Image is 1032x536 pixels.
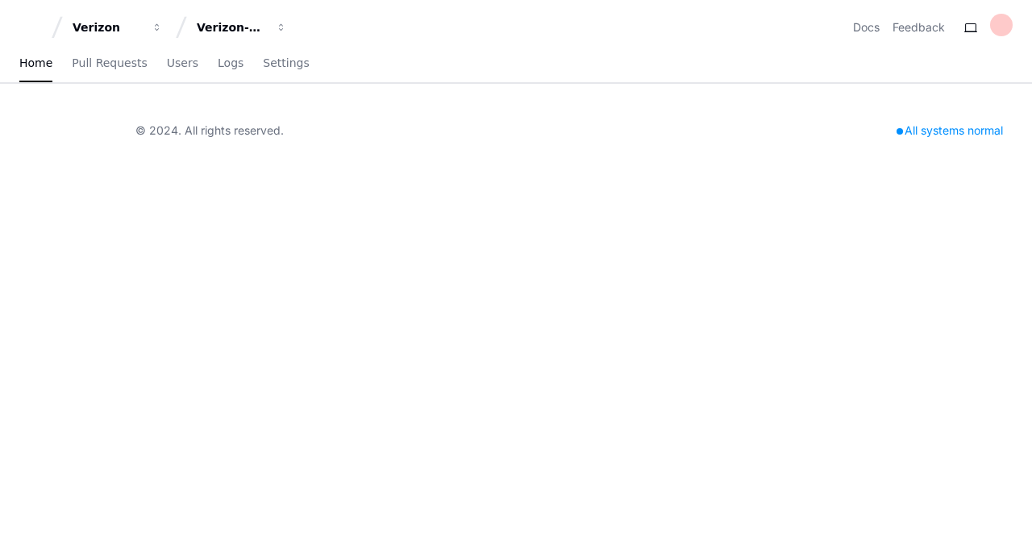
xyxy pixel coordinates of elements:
a: Users [167,45,198,82]
span: Users [167,58,198,68]
span: Settings [263,58,309,68]
button: Verizon-Clarify-Resource-Management [190,13,293,42]
span: Home [19,58,52,68]
div: All systems normal [887,119,1013,142]
div: © 2024. All rights reserved. [135,123,284,139]
div: Verizon [73,19,142,35]
button: Feedback [893,19,945,35]
a: Logs [218,45,243,82]
span: Pull Requests [72,58,147,68]
a: Home [19,45,52,82]
a: Pull Requests [72,45,147,82]
span: Logs [218,58,243,68]
div: Verizon-Clarify-Resource-Management [197,19,266,35]
a: Settings [263,45,309,82]
button: Verizon [66,13,169,42]
a: Docs [853,19,880,35]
